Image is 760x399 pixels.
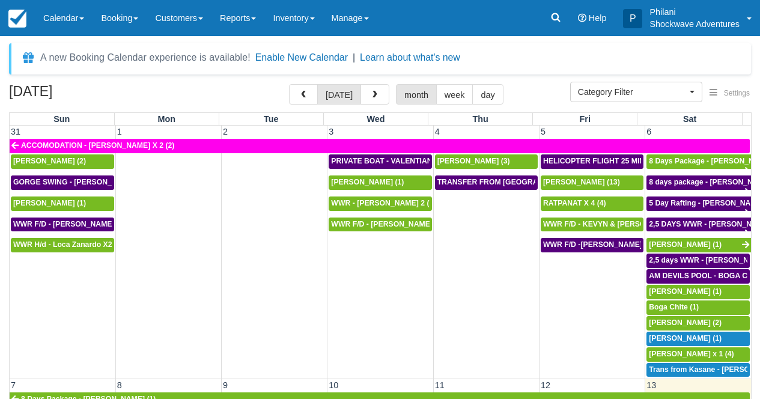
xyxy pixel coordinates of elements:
[623,9,642,28] div: P
[645,380,657,390] span: 13
[472,114,488,124] span: Thu
[329,196,431,211] a: WWR - [PERSON_NAME] 2 (2)
[649,240,722,249] span: [PERSON_NAME] (1)
[360,52,460,62] a: Learn about what's new
[331,157,520,165] span: PRIVATE BOAT - VALENTIAN [PERSON_NAME] X 4 (4)
[157,114,175,124] span: Mon
[540,127,547,136] span: 5
[646,316,750,330] a: [PERSON_NAME] (2)
[541,238,643,252] a: WWR F/D -[PERSON_NAME] X 15 (15)
[646,196,751,211] a: 5 Day Rafting - [PERSON_NAME] X1 (1)
[649,303,699,311] span: Boga Chite (1)
[353,52,355,62] span: |
[543,199,606,207] span: RATPANAT X 4 (4)
[329,175,431,190] a: [PERSON_NAME] (1)
[13,199,86,207] span: [PERSON_NAME] (1)
[222,127,229,136] span: 2
[264,114,279,124] span: Tue
[53,114,70,124] span: Sun
[435,154,538,169] a: [PERSON_NAME] (3)
[13,240,123,249] span: WWR H/d - Loca Zanardo X2 (2)
[331,220,454,228] span: WWR F/D - [PERSON_NAME] x3 (3)
[683,114,696,124] span: Sat
[570,82,702,102] button: Category Filter
[649,318,722,327] span: [PERSON_NAME] (2)
[13,178,160,186] span: GORGE SWING - [PERSON_NAME] X 2 (2)
[437,157,510,165] span: [PERSON_NAME] (3)
[329,218,431,232] a: WWR F/D - [PERSON_NAME] x3 (3)
[646,347,750,362] a: [PERSON_NAME] x 1 (4)
[327,127,335,136] span: 3
[578,86,687,98] span: Category Filter
[646,238,751,252] a: [PERSON_NAME] (1)
[10,380,17,390] span: 7
[331,178,404,186] span: [PERSON_NAME] (1)
[578,14,586,22] i: Help
[541,154,643,169] a: HELICOPTER FLIGHT 25 MINS- [PERSON_NAME] X1 (1)
[543,240,675,249] span: WWR F/D -[PERSON_NAME] X 15 (15)
[366,114,385,124] span: Wed
[437,178,726,186] span: TRANSFER FROM [GEOGRAPHIC_DATA] TO VIC FALLS - [PERSON_NAME] X 1 (1)
[13,157,86,165] span: [PERSON_NAME] (2)
[646,254,750,268] a: 2,5 days WWR - [PERSON_NAME] X2 (2)
[116,127,123,136] span: 1
[11,238,114,252] a: WWR H/d - Loca Zanardo X2 (2)
[649,334,722,343] span: [PERSON_NAME] (1)
[255,52,348,64] button: Enable New Calendar
[649,18,740,30] p: Shockwave Adventures
[317,84,361,105] button: [DATE]
[646,332,750,346] a: [PERSON_NAME] (1)
[435,175,538,190] a: TRANSFER FROM [GEOGRAPHIC_DATA] TO VIC FALLS - [PERSON_NAME] X 1 (1)
[8,10,26,28] img: checkfront-main-nav-mini-logo.png
[543,220,696,228] span: WWR F/D - KEVYN & [PERSON_NAME] 2 (2)
[589,13,607,23] span: Help
[21,141,174,150] span: ACCOMODATION - [PERSON_NAME] X 2 (2)
[649,6,740,18] p: Philani
[434,127,441,136] span: 4
[329,154,431,169] a: PRIVATE BOAT - VALENTIAN [PERSON_NAME] X 4 (4)
[40,50,251,65] div: A new Booking Calendar experience is available!
[11,218,114,232] a: WWR F/D - [PERSON_NAME] X 1 (1)
[11,175,114,190] a: GORGE SWING - [PERSON_NAME] X 2 (2)
[11,154,114,169] a: [PERSON_NAME] (2)
[646,269,750,284] a: AM DEVILS POOL - BOGA CHITE X 1 (1)
[702,85,757,102] button: Settings
[9,84,161,106] h2: [DATE]
[436,84,473,105] button: week
[13,220,139,228] span: WWR F/D - [PERSON_NAME] X 1 (1)
[645,127,652,136] span: 6
[543,157,738,165] span: HELICOPTER FLIGHT 25 MINS- [PERSON_NAME] X1 (1)
[540,380,552,390] span: 12
[541,196,643,211] a: RATPANAT X 4 (4)
[649,287,722,296] span: [PERSON_NAME] (1)
[11,196,114,211] a: [PERSON_NAME] (1)
[646,175,751,190] a: 8 days package - [PERSON_NAME] X1 (1)
[10,139,750,153] a: ACCOMODATION - [PERSON_NAME] X 2 (2)
[649,350,734,358] span: [PERSON_NAME] x 1 (4)
[10,127,22,136] span: 31
[222,380,229,390] span: 9
[541,175,643,190] a: [PERSON_NAME] (13)
[646,363,750,377] a: Trans from Kasane - [PERSON_NAME] X4 (4)
[646,218,751,232] a: 2,5 DAYS WWR - [PERSON_NAME] X1 (1)
[646,300,750,315] a: Boga Chite (1)
[434,380,446,390] span: 11
[646,285,750,299] a: [PERSON_NAME] (1)
[580,114,591,124] span: Fri
[327,380,339,390] span: 10
[543,178,620,186] span: [PERSON_NAME] (13)
[396,84,437,105] button: month
[541,218,643,232] a: WWR F/D - KEVYN & [PERSON_NAME] 2 (2)
[116,380,123,390] span: 8
[724,89,750,97] span: Settings
[646,154,751,169] a: 8 Days Package - [PERSON_NAME] (1)
[472,84,503,105] button: day
[331,199,436,207] span: WWR - [PERSON_NAME] 2 (2)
